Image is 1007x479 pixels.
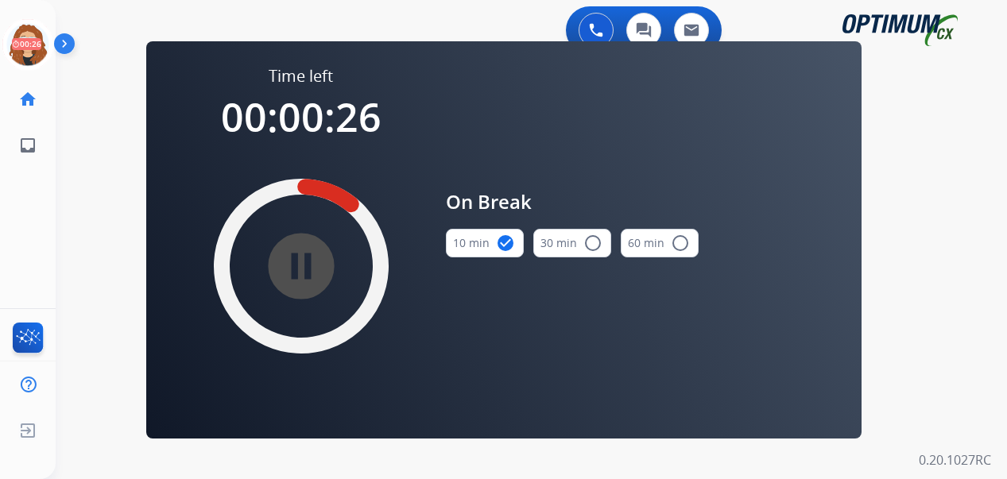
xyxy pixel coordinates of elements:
mat-icon: radio_button_unchecked [671,234,690,253]
button: 60 min [621,229,699,257]
span: 00:00:26 [221,90,381,144]
span: On Break [446,187,699,216]
mat-icon: radio_button_unchecked [583,234,602,253]
mat-icon: check_circle [496,234,515,253]
p: 0.20.1027RC [919,450,991,469]
mat-icon: home [18,90,37,109]
mat-icon: inbox [18,136,37,155]
mat-icon: pause_circle_filled [292,257,311,276]
button: 10 min [446,229,524,257]
span: Time left [269,65,333,87]
button: 30 min [533,229,611,257]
